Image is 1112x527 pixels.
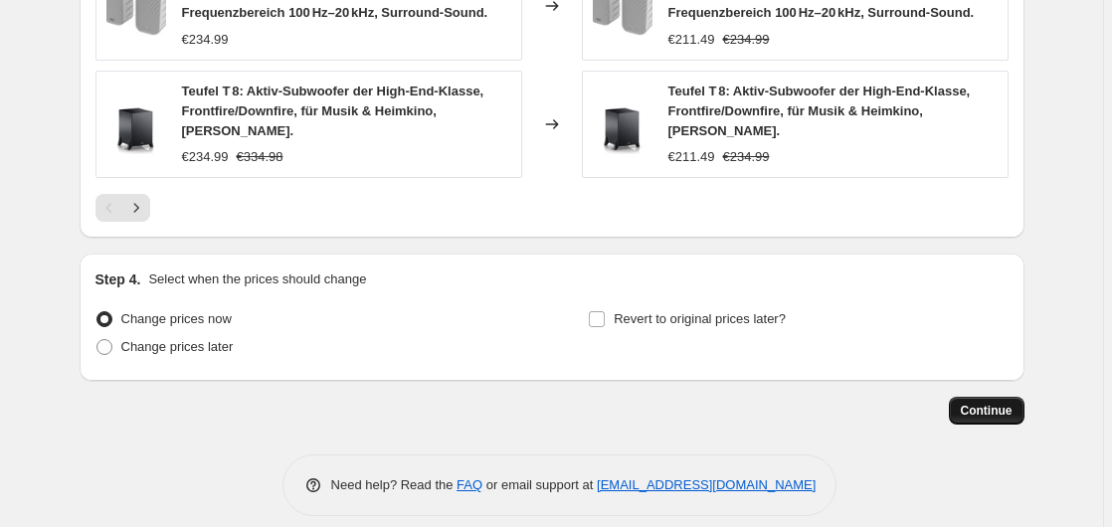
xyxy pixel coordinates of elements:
p: Select when the prices should change [148,269,366,289]
strike: €234.99 [723,30,770,50]
h2: Step 4. [95,269,141,289]
div: €234.99 [182,30,229,50]
a: [EMAIL_ADDRESS][DOMAIN_NAME] [597,477,816,492]
span: or email support at [482,477,597,492]
span: Teufel T 8: Aktiv-Subwoofer der High-End-Klasse, Frontfire/Downfire, für Musik & Heimkino, [PERSO... [182,84,484,138]
span: Change prices later [121,339,234,354]
span: Need help? Read the [331,477,458,492]
img: 61EZz17N0aL_a34f2ab7-de37-429a-a28b-01955004c0a2_80x.jpg [593,94,652,154]
button: Continue [949,397,1024,425]
div: €211.49 [668,147,715,167]
span: Revert to original prices later? [614,311,786,326]
strike: €334.98 [237,147,283,167]
span: Change prices now [121,311,232,326]
span: Teufel T 8: Aktiv-Subwoofer der High-End-Klasse, Frontfire/Downfire, für Musik & Heimkino, [PERSO... [668,84,971,138]
button: Next [122,194,150,222]
img: 61EZz17N0aL_a34f2ab7-de37-429a-a28b-01955004c0a2_80x.jpg [106,94,166,154]
strike: €234.99 [723,147,770,167]
a: FAQ [457,477,482,492]
div: €211.49 [668,30,715,50]
nav: Pagination [95,194,150,222]
span: Continue [961,403,1013,419]
div: €234.99 [182,147,229,167]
